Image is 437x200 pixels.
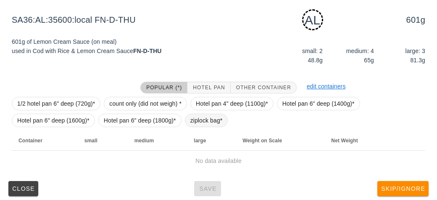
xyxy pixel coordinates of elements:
span: Hotel pan 6" deep (1800g)* [104,114,176,127]
button: Other Container [231,82,297,93]
span: Popular (*) [146,85,182,91]
span: Hotel pan 6" deep (1400g)* [282,97,355,110]
span: Hotel pan 6" deep (1600g)* [17,114,90,127]
div: SA36:AL:35600:local FN-D-THU 601g [5,3,432,37]
button: Popular (*) [140,82,187,93]
a: edit containers [307,83,346,90]
button: Close [8,181,38,196]
th: medium: Not sorted. Activate to sort ascending. [128,131,187,151]
span: Weight on Scale [242,138,282,144]
div: medium: 4 65g [324,45,376,67]
span: Skip/Ignore [381,185,425,192]
td: No data available [12,151,425,171]
span: Hotel Pan [192,85,225,91]
th: Container: Not sorted. Activate to sort ascending. [12,131,78,151]
span: count only (did not weigh) * [109,97,182,110]
div: 601g of Lemon Cream Sauce (on meal) used in Cod with Rice & Lemon Cream Sauce [7,32,218,73]
span: Close [12,185,35,192]
span: small [84,138,97,144]
span: Container [18,138,42,144]
button: Hotel Pan [187,82,230,93]
div: large: 3 81.3g [376,45,427,67]
div: AL [302,9,323,30]
span: large [194,138,206,144]
span: medium [134,138,154,144]
div: small: 2 48.8g [273,45,324,67]
th: large: Not sorted. Activate to sort ascending. [187,131,236,151]
span: Other Container [236,85,291,91]
th: Weight on Scale: Not sorted. Activate to sort ascending. [236,131,324,151]
span: Hotel pan 4" deep (1100g)* [196,97,268,110]
th: Net Weight: Not sorted. Activate to sort ascending. [324,131,394,151]
strong: FN-D-THU [133,48,162,54]
span: 1/2 hotel pan 6" deep (720g)* [17,97,95,110]
th: Not sorted. Activate to sort ascending. [395,131,425,151]
th: small: Not sorted. Activate to sort ascending. [78,131,128,151]
button: Skip/Ignore [377,181,429,196]
span: ziplock bag* [190,114,223,127]
span: Net Weight [331,138,358,144]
